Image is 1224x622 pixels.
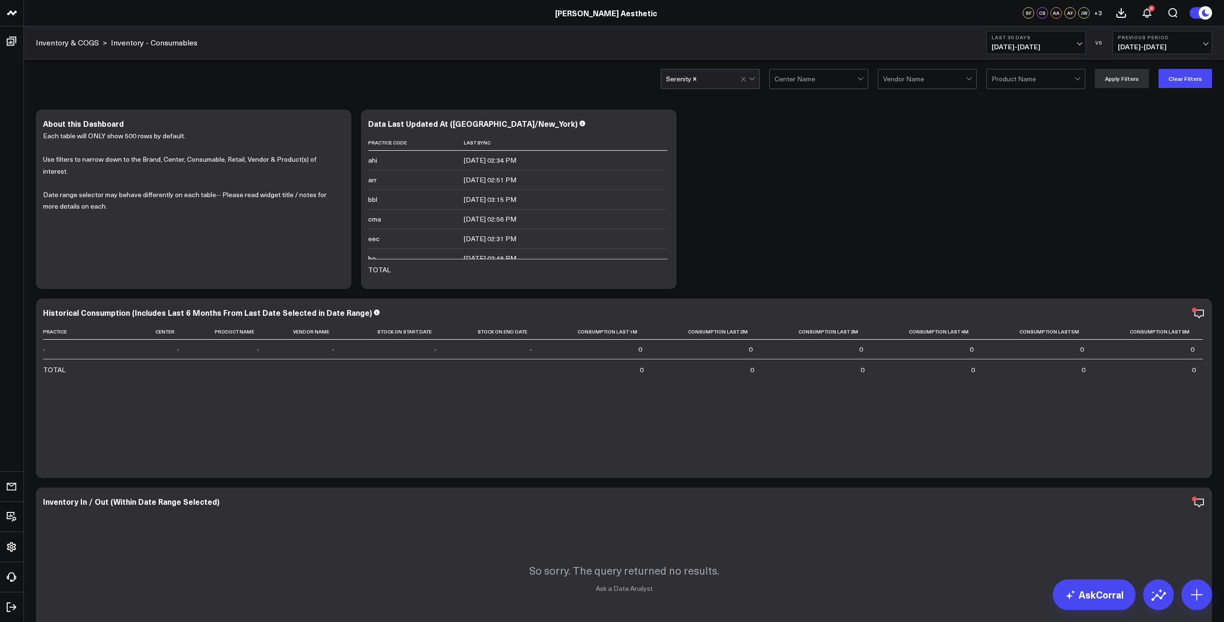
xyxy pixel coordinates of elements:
div: [DATE] 02:31 PM [464,234,516,244]
th: Consumption Last 1m [541,324,651,340]
th: Last Sync [464,135,667,151]
div: arr [368,175,377,185]
a: Ask a Data Analyst [596,584,653,593]
div: - [332,344,334,354]
div: CS [1037,7,1048,19]
div: 0 [861,365,864,375]
div: SF [1023,7,1034,19]
button: Last 30 Days[DATE]-[DATE] [986,31,1086,54]
div: 0 [971,365,975,375]
p: So sorry. The query returned no results. [529,563,719,578]
th: Consumption Last 3m [761,324,872,340]
th: Consumption Last 6m [1093,324,1203,340]
th: Stock On End Date [445,324,540,340]
div: [DATE] 02:46 PM [464,254,516,263]
button: +3 [1092,7,1104,19]
div: VS [1091,40,1108,45]
div: [DATE] 02:34 PM [464,155,516,165]
div: 0 [640,365,644,375]
div: Serenity [666,75,691,83]
button: Previous Period[DATE]-[DATE] [1113,31,1212,54]
div: bbl [368,195,377,204]
a: [PERSON_NAME] Aesthetic [555,8,657,18]
th: Consumption Last 5m [982,324,1093,340]
div: - [177,344,179,354]
a: AskCorral [1053,579,1136,610]
div: 0 [1080,344,1084,354]
span: [DATE] - [DATE] [992,43,1081,51]
th: Vendor Name [268,324,343,340]
div: 0 [750,365,754,375]
div: TOTAL [43,365,66,375]
span: [DATE] - [DATE] [1118,43,1207,51]
div: 0 [970,344,973,354]
div: 0 [638,344,642,354]
b: Previous Period [1118,34,1207,40]
span: + 3 [1094,10,1102,16]
th: Practice Code [368,135,464,151]
div: - [434,344,437,354]
th: Consumption Last 2m [651,324,761,340]
div: 0 [749,344,753,354]
a: Inventory - Consumables [111,37,197,48]
div: > [36,37,107,48]
div: 0 [1082,365,1085,375]
div: Inventory In / Out (Within Date Range Selected) [43,496,219,507]
div: JW [1078,7,1090,19]
div: ahi [368,155,377,165]
div: Historical Consumption (Includes Last 6 Months From Last Date Selected in Date Range) [43,307,372,318]
div: [DATE] 02:51 PM [464,175,516,185]
th: Practice [43,324,139,340]
div: About this Dashboard [43,118,124,129]
div: cma [368,214,381,224]
div: - [257,344,259,354]
div: - [530,344,532,354]
p: Use filters to narrow down to the Brand, Center, Consumable, Retail, Vendor & Product(s) of inter... [43,154,337,177]
a: Inventory & COGS [36,37,99,48]
div: TOTAL [368,265,391,275]
p: Date range selector may behave differently on each table-- Please read widget title / notes for m... [43,189,337,212]
th: Center [139,324,188,340]
th: Product Name [188,324,268,340]
div: 6 [1148,5,1155,11]
div: 0 [859,344,863,354]
div: - [43,344,45,354]
div: 0 [1192,365,1196,375]
div: Data Last Updated At ([GEOGRAPHIC_DATA]/New_York) [368,118,578,129]
div: Remove Serenity [691,75,698,83]
div: eec [368,234,380,244]
th: Consumption Last 4m [872,324,982,340]
div: [DATE] 03:15 PM [464,195,516,204]
button: Apply Filters [1095,69,1149,88]
div: ha [368,254,376,263]
th: Stock On Start Date [343,324,445,340]
div: [DATE] 02:56 PM [464,214,516,224]
b: Last 30 Days [992,34,1081,40]
div: AA [1050,7,1062,19]
div: 0 [1191,344,1194,354]
button: Clear Filters [1158,69,1212,88]
div: Each table will ONLY show 500 rows by default. [43,130,344,279]
div: AF [1064,7,1076,19]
